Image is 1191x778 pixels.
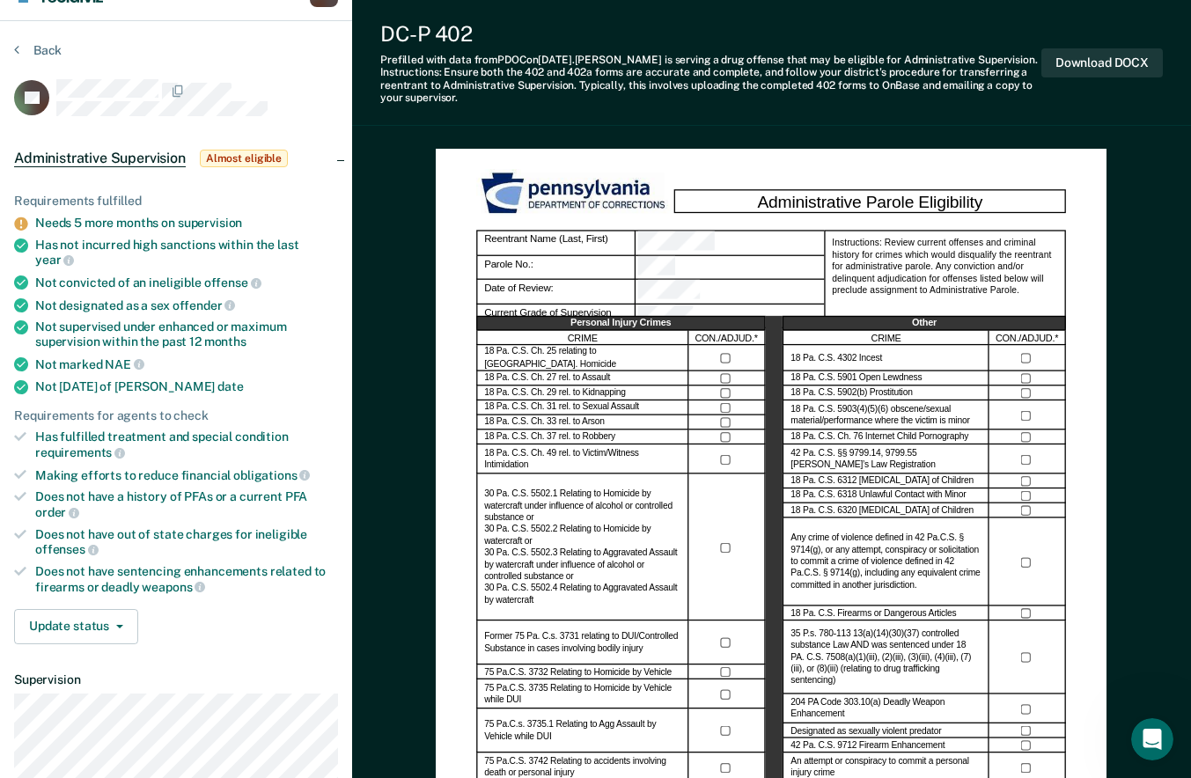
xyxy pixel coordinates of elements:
div: Not [DATE] of [PERSON_NAME] [35,379,338,394]
label: Designated as sexually violent predator [791,725,942,737]
img: PDOC Logo [476,169,673,219]
label: 18 Pa. C.S. Ch. 29 rel. to Kidnapping [484,388,626,400]
div: Not convicted of an ineligible [35,275,338,290]
iframe: Intercom live chat [1131,718,1173,760]
span: offender [173,298,236,312]
label: 75 Pa.C.s. 3735.1 Relating to Agg Assault by Vehicle while DUI [484,720,680,744]
button: Update status [14,609,138,644]
span: offenses [35,542,99,556]
label: 18 Pa. C.S. Ch. 76 Internet Child Pornography [791,432,969,444]
dt: Supervision [14,672,338,687]
div: Other [783,317,1066,332]
div: Making efforts to reduce financial [35,467,338,483]
div: Administrative Parole Eligibility [674,189,1066,214]
label: Any crime of violence defined in 42 Pa.C.S. § 9714(g), or any attempt, conspiracy or solicitation... [791,533,981,592]
div: Has not incurred high sanctions within the last [35,238,338,268]
div: CON./ADJUD.* [989,331,1066,346]
div: Parole No.: [476,256,636,281]
span: year [35,253,74,267]
label: 18 Pa. C.S. 6320 [MEDICAL_DATA] of Children [791,505,974,517]
label: 18 Pa. C.S. 6318 Unlawful Contact with Minor [791,490,967,502]
div: Does not have a history of PFAs or a current PFA order [35,489,338,519]
label: 75 Pa.C.S. 3735 Relating to Homicide by Vehicle while DUI [484,683,680,707]
label: 18 Pa. C.S. Ch. 37 rel. to Robbery [484,432,615,444]
div: Parole No.: [636,256,824,281]
div: Not marked [35,356,338,372]
label: 204 PA Code 303.10(a) Deadly Weapon Enhancement [791,698,981,722]
span: requirements [35,445,125,459]
div: Does not have sentencing enhancements related to firearms or deadly [35,564,338,594]
span: Almost eligible [200,150,288,167]
div: CON./ADJUD.* [689,331,766,346]
label: 18 Pa. C.S. Firearms or Dangerous Articles [791,608,957,620]
label: 18 Pa. C.S. 6312 [MEDICAL_DATA] of Children [791,476,974,488]
div: Personal Injury Crimes [476,317,765,332]
span: weapons [142,580,205,594]
label: Former 75 Pa. C.s. 3731 relating to DUI/Controlled Substance in cases involving bodily injury [484,632,680,656]
button: Back [14,42,62,58]
div: Current Grade of Supervision [636,305,824,329]
label: 18 Pa. C.S. Ch. 25 relating to [GEOGRAPHIC_DATA]. Homicide [484,347,680,371]
label: 18 Pa. C.S. 5902(b) Prostitution [791,388,913,400]
div: Requirements for agents to check [14,408,338,423]
label: 30 Pa. C.S. 5502.1 Relating to Homicide by watercraft under influence of alcohol or controlled su... [484,489,680,606]
div: Reentrant Name (Last, First) [476,231,636,256]
div: CRIME [476,331,688,346]
label: 18 Pa. C.S. 5903(4)(5)(6) obscene/sexual material/performance where the victim is minor [791,404,981,428]
div: Date of Review: [476,281,636,305]
div: Reentrant Name (Last, First) [636,231,824,256]
label: 18 Pa. C.S. 4302 Incest [791,353,883,364]
div: Does not have out of state charges for ineligible [35,527,338,557]
div: Date of Review: [636,281,824,305]
span: months [204,334,246,349]
label: 42 Pa. C.S. §§ 9799.14, 9799.55 [PERSON_NAME]’s Law Registration [791,448,981,472]
label: 42 Pa. C.S. 9712 Firearm Enhancement [791,740,945,752]
label: 75 Pa.C.S. 3732 Relating to Homicide by Vehicle [484,667,672,679]
div: Requirements fulfilled [14,194,338,209]
div: Has fulfilled treatment and special condition [35,429,338,459]
label: 18 Pa. C.S. Ch. 31 rel. to Sexual Assault [484,402,639,414]
span: Administrative Supervision [14,150,186,167]
button: Download DOCX [1041,48,1163,77]
label: 35 P.s. 780-113 13(a)(14)(30)(37) controlled substance Law AND was sentenced under 18 PA. C.S. 75... [791,628,981,687]
label: 18 Pa. C.S. Ch. 49 rel. to Victim/Witness Intimidation [484,448,680,472]
div: Prefilled with data from PDOC on [DATE] . [PERSON_NAME] is serving a drug offense that may be eli... [380,54,1041,105]
span: obligations [233,468,310,482]
div: Instructions: Review current offenses and criminal history for crimes which would disqualify the ... [825,231,1067,329]
div: Not supervised under enhanced or maximum supervision within the past 12 [35,319,338,349]
label: 18 Pa. C.S. Ch. 27 rel. to Assault [484,373,610,385]
label: 18 Pa. C.S. Ch. 33 rel. to Arson [484,417,605,429]
label: 18 Pa. C.S. 5901 Open Lewdness [791,373,923,385]
span: date [217,379,243,393]
div: Current Grade of Supervision [476,305,636,329]
div: CRIME [783,331,989,346]
div: Not designated as a sex [35,297,338,313]
div: Needs 5 more months on supervision [35,216,338,231]
span: NAE [105,357,143,371]
div: DC-P 402 [380,21,1041,47]
span: offense [204,275,261,290]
